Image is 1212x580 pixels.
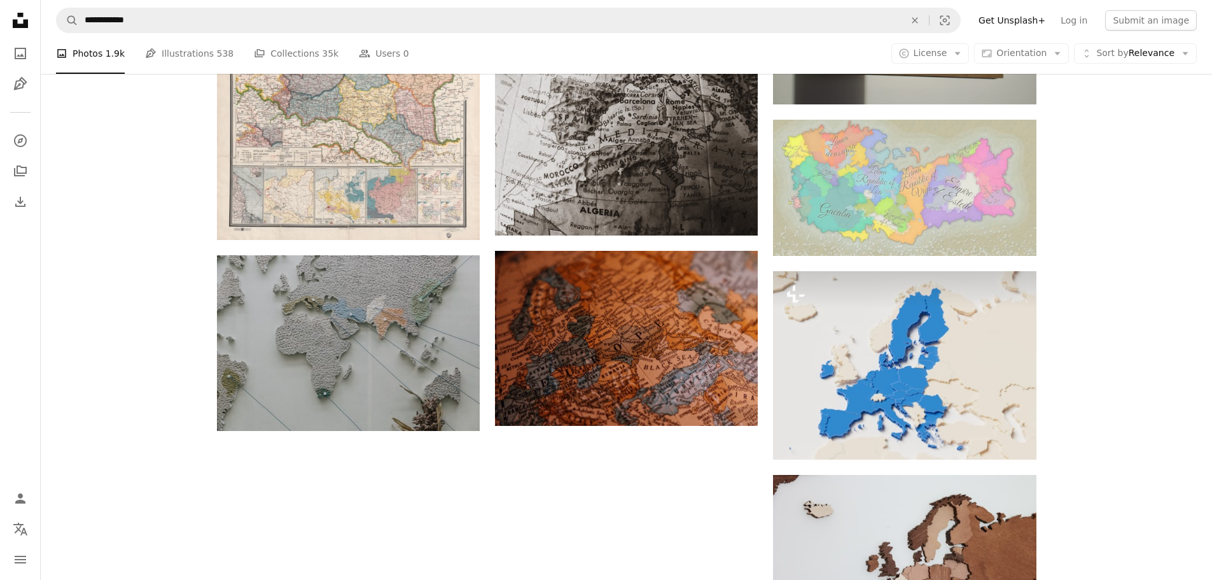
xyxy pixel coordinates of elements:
[773,120,1036,257] img: map
[1074,43,1197,64] button: Sort byRelevance
[914,48,947,58] span: License
[901,8,929,32] button: Clear
[8,516,33,542] button: Language
[1053,10,1095,31] a: Log in
[1096,48,1128,58] span: Sort by
[495,251,758,426] img: map
[891,43,970,64] button: License
[1105,10,1197,31] button: Submit an image
[8,41,33,66] a: Photos
[8,8,33,36] a: Home — Unsplash
[359,33,409,74] a: Users 0
[8,128,33,153] a: Explore
[495,65,758,76] a: brown and black map illustration
[974,43,1069,64] button: Orientation
[403,46,409,60] span: 0
[254,33,338,74] a: Collections 35k
[56,8,961,33] form: Find visuals sitewide
[773,556,1036,568] a: A close up of a map of the world
[57,8,78,32] button: Search Unsplash
[217,337,480,349] a: gray world map
[930,8,960,32] button: Visual search
[217,255,480,430] img: gray world map
[8,486,33,511] a: Log in / Sign up
[971,10,1053,31] a: Get Unsplash+
[145,33,233,74] a: Illustrations 538
[8,71,33,97] a: Illustrations
[8,159,33,184] a: Collections
[322,46,338,60] span: 35k
[8,189,33,215] a: Download History
[773,182,1036,194] a: map
[773,271,1036,459] img: a close up of a map of europe
[1096,47,1174,60] span: Relevance
[8,547,33,572] button: Menu
[773,360,1036,371] a: a close up of a map of europe
[495,332,758,344] a: map
[217,46,234,60] span: 538
[996,48,1047,58] span: Orientation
